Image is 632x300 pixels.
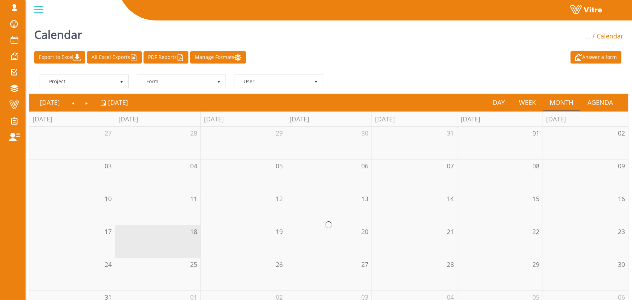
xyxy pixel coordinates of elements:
[212,75,225,88] span: select
[87,51,142,64] a: All Excel Exports
[200,112,286,127] th: [DATE]
[34,51,85,64] a: Export to Excel
[100,94,128,110] a: [DATE]
[177,54,184,61] img: cal_pdf.png
[570,51,621,64] a: Answer a form
[115,75,128,88] span: select
[310,75,322,88] span: select
[108,98,128,107] span: [DATE]
[74,54,81,61] img: cal_download.png
[144,51,188,64] a: PDF Reports
[457,112,543,127] th: [DATE]
[34,18,82,48] h1: Calendar
[575,54,582,61] img: appointment_white2.png
[286,112,371,127] th: [DATE]
[512,94,543,110] a: Week
[29,112,115,127] th: [DATE]
[234,54,241,61] img: cal_settings.png
[137,75,212,88] span: -- Form--
[40,75,115,88] span: -- Project --
[371,112,457,127] th: [DATE]
[543,94,581,110] a: Month
[115,112,200,127] th: [DATE]
[591,32,623,41] li: Calendar
[33,94,67,110] a: [DATE]
[190,51,246,64] a: Manage Formats
[543,112,628,127] th: [DATE]
[67,94,80,110] a: Previous
[130,54,137,61] img: cal_excel.png
[80,94,93,110] a: Next
[235,75,310,88] span: -- User --
[580,94,620,110] a: Agenda
[585,32,591,40] span: ...
[486,94,512,110] a: Day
